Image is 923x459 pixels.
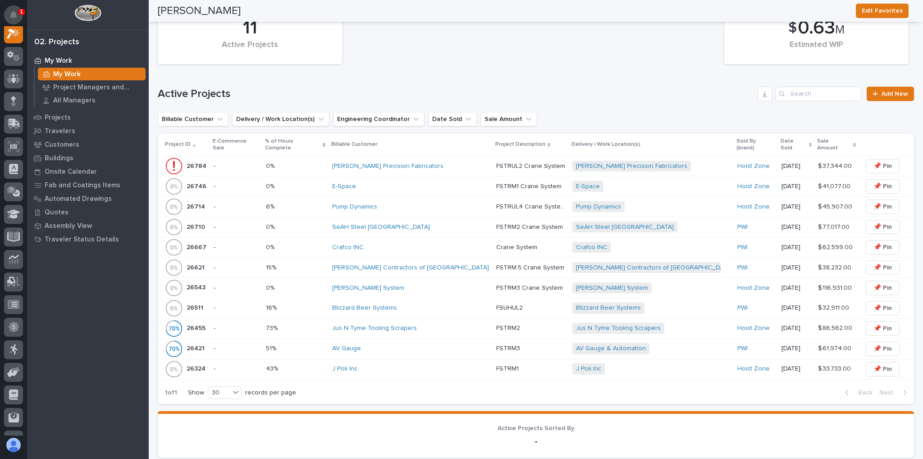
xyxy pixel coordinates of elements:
[862,5,903,16] span: Edit Favorites
[266,323,279,332] p: 73%
[576,345,646,352] a: AV Gauge & Automation
[873,262,892,273] span: 📌 Pin
[866,240,900,255] button: 📌 Pin
[187,222,207,231] p: 26710
[158,278,914,298] tr: 2654326543 -0%0% [PERSON_NAME] System FSTRM3 Crane SystemFSTRM3 Crane System [PERSON_NAME] System...
[173,40,327,59] div: Active Projects
[496,343,522,352] p: FSTRM3
[576,304,641,312] a: Blizzard Beer Systems
[266,343,278,352] p: 51%
[737,183,770,190] a: Hoist Zone
[818,181,852,190] p: $ 41,077.00
[214,183,259,190] p: -
[232,112,329,126] button: Delivery / Work Location(s)
[158,156,914,176] tr: 2678426784 -0%0% [PERSON_NAME] Precision Fabricators FSTRUL2 Crane SystemFSTRUL2 Crane System [PE...
[873,364,892,375] span: 📌 Pin
[882,91,908,97] span: Add New
[788,19,797,37] span: $
[266,201,276,211] p: 6%
[576,162,687,170] a: [PERSON_NAME] Precision Fabricators
[866,179,900,194] button: 📌 Pin
[576,264,733,272] a: [PERSON_NAME] Contractors of [GEOGRAPHIC_DATA]
[737,325,770,332] a: Hoist Zone
[332,365,357,373] a: J Poli Inc
[332,162,443,170] a: [PERSON_NAME] Precision Fabricators
[781,304,811,312] p: [DATE]
[27,219,149,232] a: Assembly View
[737,162,770,170] a: Hoist Zone
[332,203,377,211] a: Pump Dynamics
[187,262,206,272] p: 26621
[866,159,900,173] button: 📌 Pin
[187,363,207,373] p: 26324
[332,244,364,251] a: Crafco INC
[496,222,565,231] p: FSTRM2 Crane System
[266,222,276,231] p: 0%
[266,363,280,373] p: 43%
[332,325,417,332] a: Jus N Tyme Tooling Scrapers
[35,94,149,107] a: All Managers
[45,209,69,217] p: Quotes
[45,57,72,65] p: My Work
[34,37,79,47] div: 02. Projects
[53,97,96,105] p: All Managers
[818,343,853,352] p: $ 61,974.00
[853,389,872,397] span: Back
[818,262,853,272] p: $ 38,232.00
[873,343,892,354] span: 📌 Pin
[213,136,260,153] p: E-Commerce Sale
[876,389,914,397] button: Next
[158,382,184,404] p: 1 of 1
[35,81,149,93] a: Project Managers and Engineers
[496,201,567,211] p: FSTRUL4 Crane System
[158,112,228,126] button: Billable Customer
[428,112,477,126] button: Date Sold
[818,242,854,251] p: $ 62,599.00
[214,365,259,373] p: -
[496,262,566,272] p: FSTRM.5 Crane System
[165,139,191,149] p: Project ID
[4,436,23,454] button: users-avatar
[214,244,259,251] p: -
[856,4,909,18] button: Edit Favorites
[873,323,892,334] span: 📌 Pin
[740,40,893,59] div: Estimated WIP
[866,342,900,356] button: 📌 Pin
[45,154,73,162] p: Buildings
[332,284,404,292] a: [PERSON_NAME] System
[266,181,276,190] p: 0%
[496,161,567,170] p: FSTRUL2 Crane System
[27,111,149,124] a: Projects
[576,203,621,211] a: Pump Dynamics
[576,325,661,332] a: Jus N Tyme Tooling Scrapers
[867,87,914,101] a: Add New
[835,24,845,36] span: M
[571,139,640,149] p: Delivery / Work Location(s)
[737,304,748,312] a: PWI
[873,283,892,293] span: 📌 Pin
[158,359,914,379] tr: 2632426324 -43%43% J Poli Inc FSTRM1FSTRM1 J Poli Inc Hoist Zone [DATE]$ 33,733.00$ 33,733.00 📌 Pin
[781,284,811,292] p: [DATE]
[45,222,92,230] p: Assembly View
[866,321,900,336] button: 📌 Pin
[27,151,149,165] a: Buildings
[214,223,259,231] p: -
[781,264,811,272] p: [DATE]
[781,223,811,231] p: [DATE]
[866,199,900,214] button: 📌 Pin
[187,323,207,332] p: 26455
[781,203,811,211] p: [DATE]
[879,389,899,397] span: Next
[838,389,876,397] button: Back
[495,139,545,149] p: Project Description
[74,5,101,21] img: Workspace Logo
[781,365,811,373] p: [DATE]
[781,244,811,251] p: [DATE]
[158,318,914,338] tr: 2645526455 -73%73% Jus N Tyme Tooling Scrapers FSTRM2FSTRM2 Jus N Tyme Tooling Scrapers Hoist Zon...
[818,363,853,373] p: $ 33,733.00
[332,183,356,190] a: E-Space
[781,183,811,190] p: [DATE]
[187,282,207,292] p: 26543
[53,83,142,92] p: Project Managers and Engineers
[27,232,149,246] a: Traveler Status Details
